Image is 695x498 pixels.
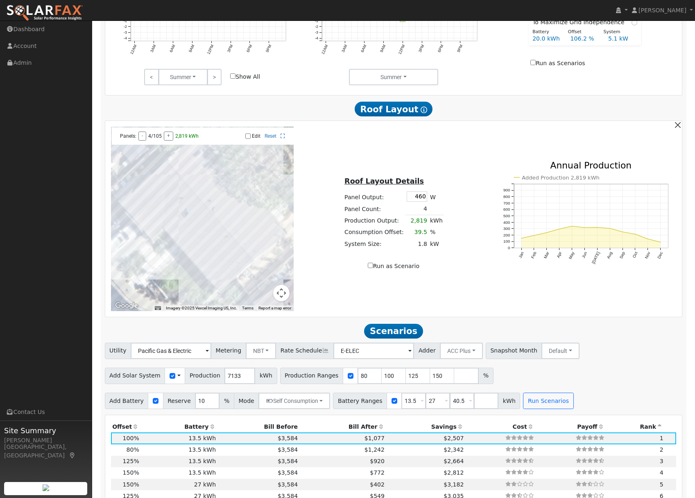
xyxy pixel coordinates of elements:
circle: onclick="" [546,232,548,234]
td: System Size: [343,238,405,250]
div: Battery [528,29,564,36]
span: Production [185,368,225,384]
label: Edit [252,133,260,139]
circle: onclick="" [660,241,661,243]
text: 3PM [226,44,233,53]
text: 0 [508,246,510,250]
text: 12AM [129,44,138,55]
div: [PERSON_NAME] [4,436,88,445]
span: $3,584 [278,435,298,441]
span: 150% [123,469,139,476]
text: May [568,251,575,260]
text: 3AM [340,44,348,53]
text: Apr [556,251,563,259]
text: 6AM [360,44,367,53]
text: [DATE] [591,251,600,264]
text: 12PM [397,44,406,55]
label: Show All [230,73,260,81]
text: Aug [606,251,613,259]
button: Self Consumption [258,393,330,409]
button: Default [541,343,580,359]
a: Map [69,452,76,459]
span: $2,664 [444,458,464,464]
span: 80% [126,446,139,453]
th: Bill After [299,421,386,432]
span: % [219,393,234,409]
a: < [144,69,158,85]
span: $772 [370,469,385,476]
span: Scenarios [364,324,423,339]
img: SolarFax [6,5,83,22]
text: 500 [503,214,510,218]
span: Add Solar System [105,368,165,384]
span: $3,584 [278,446,298,453]
text: -1 [123,18,127,23]
button: Summer [349,69,439,85]
span: % [478,368,493,384]
text: Jan [518,251,525,259]
button: + [164,132,173,141]
img: retrieve [43,484,49,491]
td: 13.5 kWh [140,467,217,479]
button: NBT [246,343,276,359]
span: $1,077 [364,435,385,441]
span: kWh [255,368,277,384]
span: $3,584 [278,469,298,476]
span: kWh [498,393,520,409]
span: 2 [660,446,663,453]
span: Payoff [577,423,597,430]
circle: onclick="" [584,227,586,228]
text: 300 [503,226,510,231]
span: Production Ranges [280,368,343,384]
text: -4 [123,36,127,40]
a: > [207,69,222,85]
a: Report a map error [258,306,291,310]
text: Mar [543,251,550,259]
span: $2,812 [444,469,464,476]
span: $402 [370,481,385,488]
circle: onclick="" [533,234,535,236]
td: Panel Output: [343,190,405,203]
text: -1 [315,18,318,23]
circle: onclick="" [647,238,649,240]
text: 700 [503,201,510,205]
span: $3,584 [278,481,298,488]
circle: onclick="" [559,228,560,230]
td: kWh [428,215,444,227]
circle: onclick="" [634,233,636,235]
text: 3AM [149,44,156,53]
span: Metering [211,343,246,359]
span: Battery Ranges [333,393,387,409]
th: Battery [140,421,217,432]
text: 600 [503,207,510,211]
span: 3 [660,458,663,464]
span: 5 [660,481,663,488]
text: 9AM [188,44,195,53]
td: 1.8 [405,238,428,250]
span: Snapshot Month [486,343,542,359]
span: Mode [234,393,259,409]
span: Reserve [163,393,196,409]
span: [PERSON_NAME] [638,7,686,14]
span: Panels: [120,133,136,139]
input: Show All [230,73,235,79]
span: 4 [660,469,663,476]
text: 900 [503,188,510,192]
td: 13.5 kWh [140,456,217,467]
button: Summer [158,69,208,85]
button: ACC Plus [440,343,483,359]
span: $920 [370,458,385,464]
span: Rate Schedule [276,343,334,359]
a: Full Screen [281,133,285,139]
a: Terms (opens in new tab) [242,306,254,310]
td: Panel Count: [343,203,405,215]
text: 6PM [245,44,253,53]
td: % [428,227,444,238]
span: Adder [414,343,440,359]
a: Open this area in Google Maps (opens a new window) [113,300,140,311]
span: Utility [105,343,131,359]
text: Sep [619,251,626,259]
text: 9PM [456,44,464,53]
input: Run as Scenarios [530,60,536,65]
span: 100% [123,435,139,441]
